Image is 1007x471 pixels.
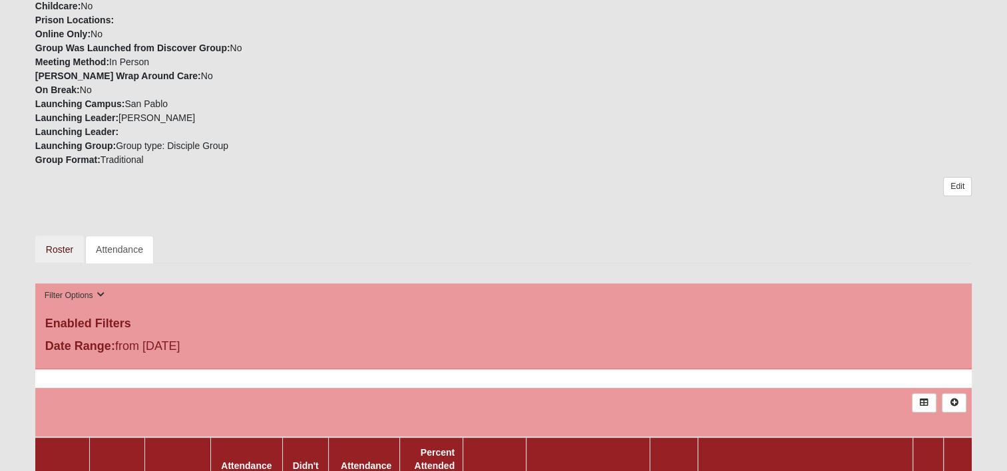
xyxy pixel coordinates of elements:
[35,140,116,151] strong: Launching Group:
[35,29,91,39] strong: Online Only:
[35,43,230,53] strong: Group Was Launched from Discover Group:
[35,71,201,81] strong: [PERSON_NAME] Wrap Around Care:
[943,177,972,196] a: Edit
[35,154,101,165] strong: Group Format:
[35,235,84,263] a: Roster
[942,393,966,412] a: Alt+N
[41,289,109,303] button: Filter Options
[912,393,936,412] a: Export to Excel
[35,337,347,359] div: from [DATE]
[35,57,109,67] strong: Meeting Method:
[35,126,118,137] strong: Launching Leader:
[85,235,154,263] a: Attendance
[35,98,125,109] strong: Launching Campus:
[35,84,80,95] strong: On Break:
[35,1,81,11] strong: Childcare:
[45,317,962,331] h4: Enabled Filters
[35,15,114,25] strong: Prison Locations:
[35,112,118,123] strong: Launching Leader:
[45,337,115,355] label: Date Range:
